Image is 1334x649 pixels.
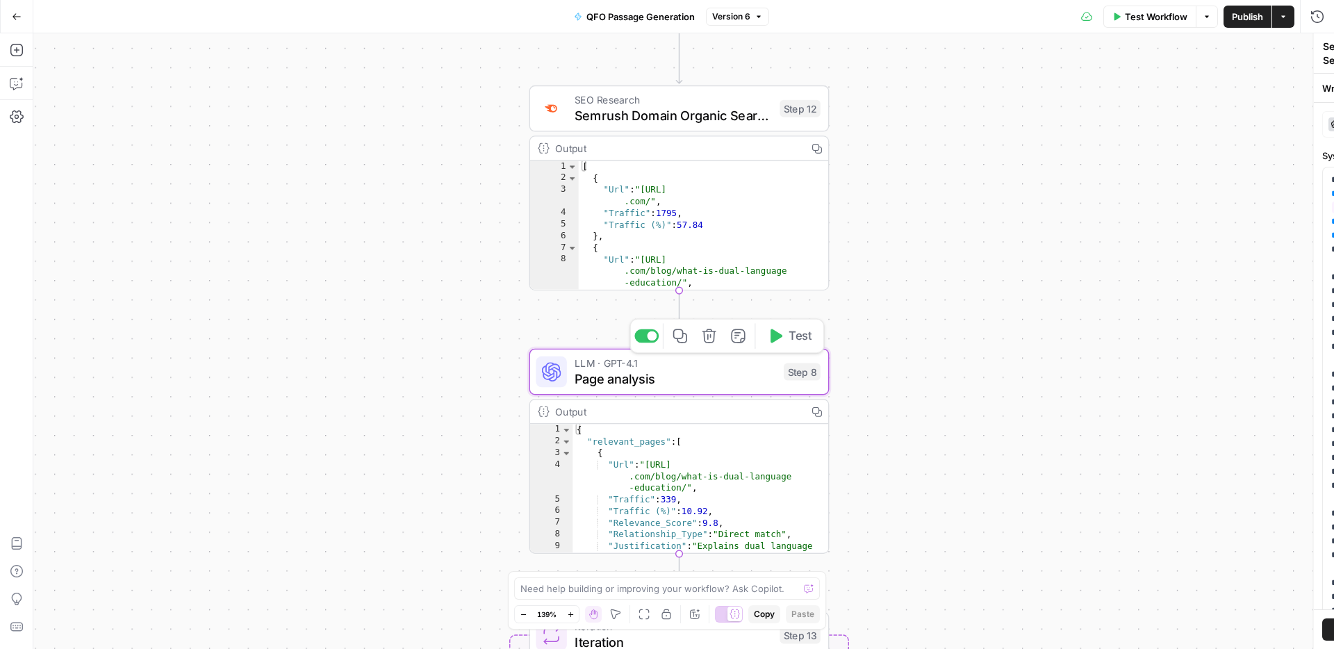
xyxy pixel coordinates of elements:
[542,100,561,117] img: otu06fjiulrdwrqmbs7xihm55rg9
[530,529,573,541] div: 8
[529,85,830,290] div: SEO ResearchSemrush Domain Organic Search PagesStep 12Output[ { "Url":"[URL] .com/", "Traffic":17...
[530,436,573,447] div: 2
[575,369,776,388] span: Page analysis
[530,459,573,493] div: 4
[575,355,776,370] span: LLM · GPT-4.1
[530,242,579,254] div: 7
[748,605,780,623] button: Copy
[529,349,830,554] div: LLM · GPT-4.1Page analysisStep 8TestOutput{ "relevant_pages":[ { "Url":"[URL] .com/blog/what-is-d...
[1125,10,1187,24] span: Test Workflow
[530,288,579,300] div: 9
[754,608,775,621] span: Copy
[712,10,750,23] span: Version 6
[561,436,572,447] span: Toggle code folding, rows 2 through 43
[791,608,814,621] span: Paste
[567,161,577,172] span: Toggle code folding, rows 1 through 997
[555,404,799,419] div: Output
[784,363,821,381] div: Step 8
[575,106,772,125] span: Semrush Domain Organic Search Pages
[706,8,769,26] button: Version 6
[575,92,772,108] span: SEO Research
[566,6,703,28] button: QFO Passage Generation
[586,10,695,24] span: QFO Passage Generation
[1232,10,1263,24] span: Publish
[530,207,579,219] div: 4
[789,327,812,345] span: Test
[530,540,573,575] div: 9
[676,27,682,83] g: Edge from step_11 to step_12
[759,323,819,348] button: Test
[530,219,579,231] div: 5
[530,447,573,459] div: 3
[530,424,573,436] div: 1
[537,609,557,620] span: 139%
[530,494,573,506] div: 5
[530,505,573,517] div: 6
[530,517,573,529] div: 7
[1103,6,1196,28] button: Test Workflow
[530,161,579,172] div: 1
[780,100,821,117] div: Step 12
[530,254,579,288] div: 8
[530,231,579,243] div: 6
[530,172,579,184] div: 2
[555,140,799,156] div: Output
[567,242,577,254] span: Toggle code folding, rows 7 through 11
[1224,6,1271,28] button: Publish
[780,626,821,643] div: Step 13
[786,605,820,623] button: Paste
[676,290,682,347] g: Edge from step_12 to step_8
[567,172,577,184] span: Toggle code folding, rows 2 through 6
[561,447,572,459] span: Toggle code folding, rows 3 through 10
[530,184,579,207] div: 3
[561,424,572,436] span: Toggle code folding, rows 1 through 44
